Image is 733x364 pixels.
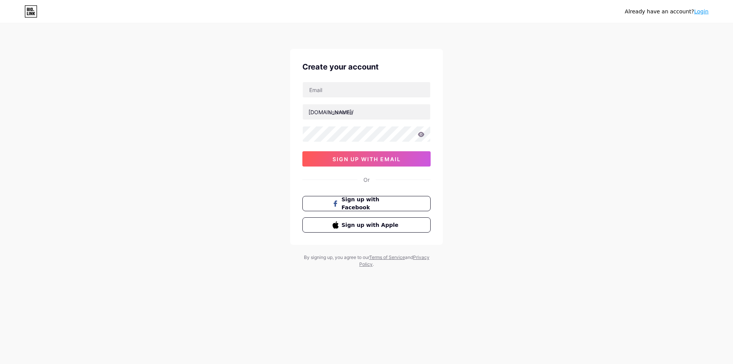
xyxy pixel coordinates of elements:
div: [DOMAIN_NAME]/ [308,108,354,116]
button: Sign up with Apple [302,217,431,233]
div: Already have an account? [625,8,709,16]
input: username [303,104,430,120]
span: Sign up with Apple [342,221,401,229]
div: Create your account [302,61,431,73]
div: By signing up, you agree to our and . [302,254,431,268]
a: Login [694,8,709,15]
button: sign up with email [302,151,431,167]
button: Sign up with Facebook [302,196,431,211]
div: Or [363,176,370,184]
a: Terms of Service [369,254,405,260]
span: sign up with email [333,156,401,162]
span: Sign up with Facebook [342,196,401,212]
input: Email [303,82,430,97]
